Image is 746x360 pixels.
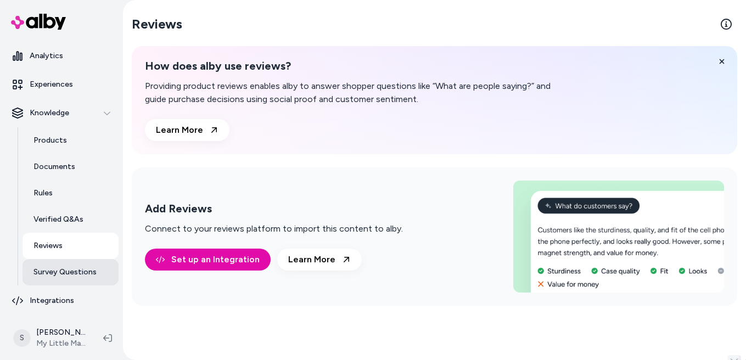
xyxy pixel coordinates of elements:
[4,71,119,98] a: Experiences
[11,14,66,30] img: alby Logo
[145,249,271,271] a: Set up an Integration
[23,259,119,285] a: Survey Questions
[13,329,31,347] span: S
[277,249,362,271] a: Learn More
[33,135,67,146] p: Products
[23,180,119,206] a: Rules
[33,214,83,225] p: Verified Q&As
[23,154,119,180] a: Documents
[30,79,73,90] p: Experiences
[30,50,63,61] p: Analytics
[33,161,75,172] p: Documents
[36,327,86,338] p: [PERSON_NAME]
[145,80,566,106] p: Providing product reviews enables alby to answer shopper questions like “What are people saying?”...
[7,320,94,356] button: S[PERSON_NAME]My Little Magic Shop
[132,15,182,33] h2: Reviews
[33,188,53,199] p: Rules
[145,202,403,216] h2: Add Reviews
[30,295,74,306] p: Integrations
[145,222,403,235] p: Connect to your reviews platform to import this content to alby.
[4,100,119,126] button: Knowledge
[36,338,86,349] span: My Little Magic Shop
[4,288,119,314] a: Integrations
[33,240,63,251] p: Reviews
[30,108,69,119] p: Knowledge
[145,59,566,73] h2: How does alby use reviews?
[23,206,119,233] a: Verified Q&As
[513,181,724,292] img: Add Reviews
[23,233,119,259] a: Reviews
[145,119,229,141] a: Learn More
[4,43,119,69] a: Analytics
[23,127,119,154] a: Products
[33,267,97,278] p: Survey Questions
